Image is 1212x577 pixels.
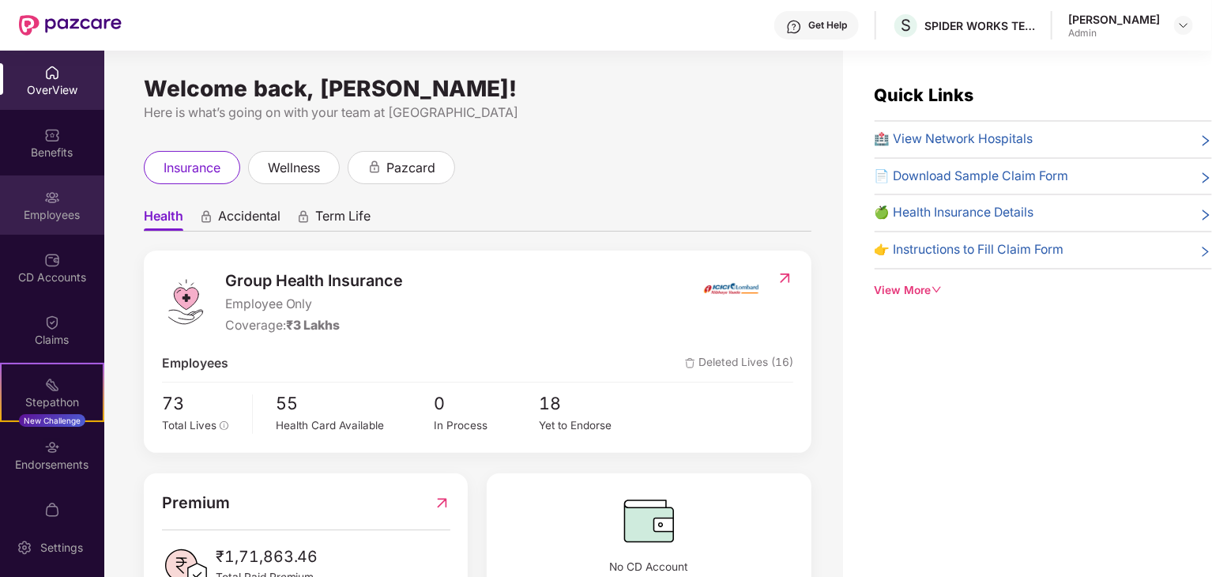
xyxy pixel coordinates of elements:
div: [PERSON_NAME] [1068,12,1160,27]
span: right [1199,206,1212,223]
img: svg+xml;base64,PHN2ZyBpZD0iTXlfT3JkZXJzIiBkYXRhLW5hbWU9Ik15IE9yZGVycyIgeG1sbnM9Imh0dHA6Ly93d3cudz... [44,502,60,518]
div: Admin [1068,27,1160,40]
span: Total Lives [162,419,216,432]
div: New Challenge [19,414,85,427]
span: Premium [162,491,230,515]
span: Health [144,208,183,231]
span: right [1199,170,1212,187]
div: Yet to Endorse [540,417,645,434]
span: S [901,16,911,35]
img: svg+xml;base64,PHN2ZyBpZD0iRW1wbG95ZWVzIiB4bWxucz0iaHR0cDovL3d3dy53My5vcmcvMjAwMC9zdmciIHdpZHRoPS... [44,190,60,206]
img: svg+xml;base64,PHN2ZyBpZD0iQ2xhaW0iIHhtbG5zPSJodHRwOi8vd3d3LnczLm9yZy8yMDAwL3N2ZyIgd2lkdGg9IjIwIi... [44,315,60,330]
img: svg+xml;base64,PHN2ZyB4bWxucz0iaHR0cDovL3d3dy53My5vcmcvMjAwMC9zdmciIHdpZHRoPSIyMSIgaGVpZ2h0PSIyMC... [44,377,60,393]
span: 55 [277,390,435,417]
div: animation [367,160,382,174]
img: RedirectIcon [434,491,450,515]
div: animation [296,209,311,224]
div: SPIDER WORKS TECHNOLOGIES PRIVATE LIMITED [924,18,1035,33]
span: 🍏 Health Insurance Details [875,203,1034,223]
span: Term Life [315,208,371,231]
img: insurerIcon [702,269,761,308]
span: Employees [162,354,228,374]
span: insurance [164,158,220,178]
img: svg+xml;base64,PHN2ZyBpZD0iQmVuZWZpdHMiIHhtbG5zPSJodHRwOi8vd3d3LnczLm9yZy8yMDAwL3N2ZyIgd2lkdGg9Ij... [44,127,60,143]
span: Employee Only [225,295,404,315]
img: logo [162,278,209,326]
span: 🏥 View Network Hospitals [875,130,1033,149]
img: svg+xml;base64,PHN2ZyBpZD0iQ0RfQWNjb3VudHMiIGRhdGEtbmFtZT0iQ0QgQWNjb3VudHMiIHhtbG5zPSJodHRwOi8vd3... [44,252,60,268]
span: down [932,285,943,296]
span: ₹1,71,863.46 [216,545,318,569]
div: Coverage: [225,316,404,336]
span: Deleted Lives (16) [685,354,793,374]
div: Settings [36,540,88,556]
span: Quick Links [875,85,974,105]
span: wellness [268,158,320,178]
div: Stepathon [2,394,103,410]
img: svg+xml;base64,PHN2ZyBpZD0iRW5kb3JzZW1lbnRzIiB4bWxucz0iaHR0cDovL3d3dy53My5vcmcvMjAwMC9zdmciIHdpZH... [44,439,60,455]
span: 73 [162,390,241,417]
div: In Process [434,417,539,434]
span: 📄 Download Sample Claim Form [875,167,1069,187]
img: New Pazcare Logo [19,15,122,36]
span: right [1199,133,1212,149]
img: svg+xml;base64,PHN2ZyBpZD0iSGVscC0zMngzMiIgeG1sbnM9Imh0dHA6Ly93d3cudzMub3JnLzIwMDAvc3ZnIiB3aWR0aD... [786,19,802,35]
img: RedirectIcon [777,270,793,286]
img: CDBalanceIcon [505,491,793,551]
div: Health Card Available [277,417,435,434]
span: Group Health Insurance [225,269,404,293]
img: svg+xml;base64,PHN2ZyBpZD0iU2V0dGluZy0yMHgyMCIgeG1sbnM9Imh0dHA6Ly93d3cudzMub3JnLzIwMDAvc3ZnIiB3aW... [17,540,32,556]
img: svg+xml;base64,PHN2ZyBpZD0iSG9tZSIgeG1sbnM9Imh0dHA6Ly93d3cudzMub3JnLzIwMDAvc3ZnIiB3aWR0aD0iMjAiIG... [44,65,60,81]
div: Here is what’s going on with your team at [GEOGRAPHIC_DATA] [144,103,811,123]
span: 0 [434,390,539,417]
span: info-circle [220,421,229,431]
div: Get Help [808,19,847,32]
span: pazcard [386,158,435,178]
span: ₹3 Lakhs [286,318,341,333]
img: deleteIcon [685,358,695,368]
span: 18 [540,390,645,417]
span: Accidental [218,208,280,231]
img: svg+xml;base64,PHN2ZyBpZD0iRHJvcGRvd24tMzJ4MzIiIHhtbG5zPSJodHRwOi8vd3d3LnczLm9yZy8yMDAwL3N2ZyIgd2... [1177,19,1190,32]
div: View More [875,282,1212,300]
span: 👉 Instructions to Fill Claim Form [875,240,1064,260]
div: Welcome back, [PERSON_NAME]! [144,82,811,95]
span: right [1199,243,1212,260]
div: animation [199,209,213,224]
